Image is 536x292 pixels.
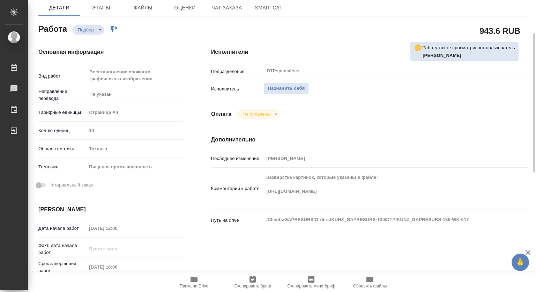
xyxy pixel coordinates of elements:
h4: Дополнительно [211,136,528,144]
p: Срок завершения работ [38,260,87,274]
h4: Исполнители [211,48,528,56]
p: Факт. дата начала работ [38,242,87,256]
span: Чат заказа [210,3,244,12]
input: Пустое поле [264,153,502,163]
span: Скопировать бриф [234,284,271,289]
div: Страница А4 [87,107,183,118]
span: Этапы [84,3,118,12]
span: SmartCat [252,3,285,12]
span: Обновить файлы [353,284,387,289]
button: Обновить файлы [341,272,399,292]
b: [PERSON_NAME] [423,53,461,58]
div: Пищевая промышленность [87,161,183,173]
textarea: /Clients/GAPRESURS/Orders/KUNZ_GAPRESURS-130/DTP/KUNZ_GAPRESURS-130-WK-017 [264,214,502,226]
div: Подбор [72,25,104,35]
button: Папка на Drive [165,272,223,292]
span: Нотариальный заказ [49,182,93,189]
span: Детали [43,3,76,12]
p: Тематика [38,163,87,170]
div: Подбор [237,109,280,119]
input: Пустое поле [87,244,148,254]
div: Техника [87,143,183,155]
button: Назначить себя [264,82,308,95]
h2: 943.6 RUB [479,25,520,37]
span: Назначить себя [268,85,305,93]
p: Последнее изменение [211,155,264,162]
span: Скопировать мини-бриф [287,284,335,289]
p: Работу также просматривает пользователь [422,44,515,51]
p: Путь на drive [211,217,264,224]
p: Арсеньева Вера [423,52,515,59]
button: Скопировать мини-бриф [282,272,341,292]
p: Исполнитель [211,86,264,93]
span: 🙏 [514,255,526,270]
span: Оценки [168,3,202,12]
p: Комментарий к работе [211,185,264,192]
button: Подбор [76,27,96,33]
p: Тарифные единицы [38,109,87,116]
h4: Основная информация [38,48,183,56]
span: Файлы [126,3,160,12]
input: Пустое поле [87,223,148,233]
h4: Оплата [211,110,232,118]
p: Общая тематика [38,145,87,152]
textarea: разверстка картинок, которые указаны в файле: [URL][DOMAIN_NAME] [264,171,502,204]
span: Папка на Drive [180,284,208,289]
p: Дата начала работ [38,225,87,232]
p: Направление перевода [38,88,87,102]
input: Пустое поле [87,125,183,136]
p: Подразделение [211,68,264,75]
h4: [PERSON_NAME] [38,205,183,214]
h2: Работа [38,22,67,35]
button: 🙏 [512,254,529,271]
button: Не оплачена [240,111,271,117]
input: Пустое поле [87,262,148,272]
p: Кол-во единиц [38,127,87,134]
p: Вид работ [38,73,87,80]
button: Скопировать бриф [223,272,282,292]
